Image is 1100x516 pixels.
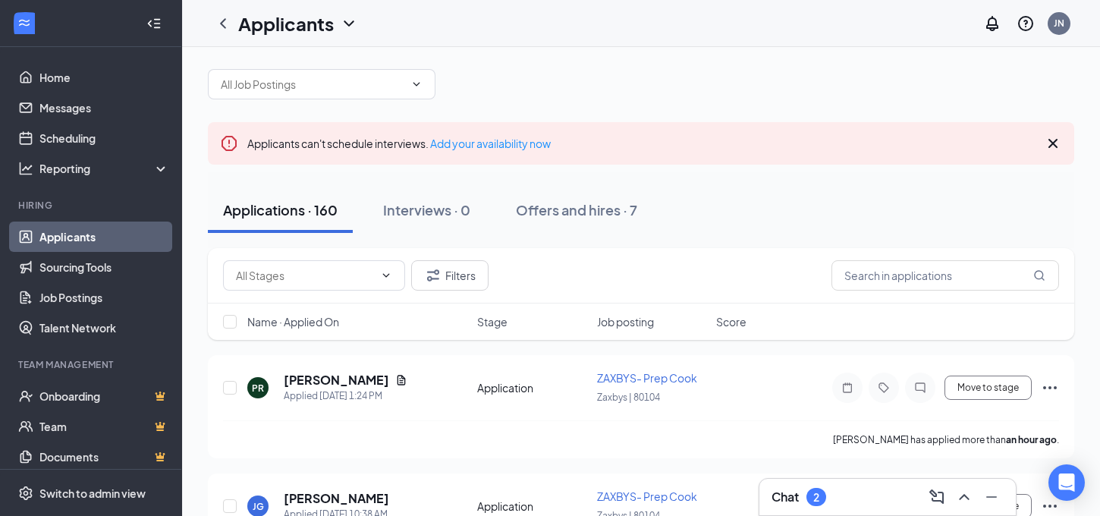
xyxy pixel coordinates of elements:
[18,486,33,501] svg: Settings
[340,14,358,33] svg: ChevronDown
[253,500,264,513] div: JG
[411,260,489,291] button: Filter Filters
[284,389,407,404] div: Applied [DATE] 1:24 PM
[39,123,169,153] a: Scheduling
[1006,434,1057,445] b: an hour ago
[39,486,146,501] div: Switch to admin view
[925,485,949,509] button: ComposeMessage
[383,200,470,219] div: Interviews · 0
[1017,14,1035,33] svg: QuestionInfo
[430,137,551,150] a: Add your availability now
[18,161,33,176] svg: Analysis
[17,15,32,30] svg: WorkstreamLogo
[813,491,819,504] div: 2
[395,374,407,386] svg: Document
[1044,134,1062,153] svg: Cross
[838,382,856,394] svg: Note
[221,76,404,93] input: All Job Postings
[477,499,588,514] div: Application
[1041,379,1059,397] svg: Ellipses
[875,382,893,394] svg: Tag
[39,252,169,282] a: Sourcing Tools
[39,411,169,442] a: TeamCrown
[39,62,169,93] a: Home
[18,358,166,371] div: Team Management
[1048,464,1085,501] div: Open Intercom Messenger
[247,137,551,150] span: Applicants can't schedule interviews.
[952,485,976,509] button: ChevronUp
[410,78,423,90] svg: ChevronDown
[146,16,162,31] svg: Collapse
[1033,269,1045,282] svg: MagnifyingGlass
[516,200,637,219] div: Offers and hires · 7
[928,488,946,506] svg: ComposeMessage
[214,14,232,33] svg: ChevronLeft
[247,314,339,329] span: Name · Applied On
[39,93,169,123] a: Messages
[1054,17,1064,30] div: JN
[597,371,697,385] span: ZAXBYS- Prep Cook
[833,433,1059,446] p: [PERSON_NAME] has applied more than .
[716,314,746,329] span: Score
[39,313,169,343] a: Talent Network
[477,314,508,329] span: Stage
[223,200,338,219] div: Applications · 160
[18,199,166,212] div: Hiring
[944,376,1032,400] button: Move to stage
[477,380,588,395] div: Application
[238,11,334,36] h1: Applicants
[284,490,389,507] h5: [PERSON_NAME]
[220,134,238,153] svg: Error
[252,382,264,395] div: PR
[597,489,697,503] span: ZAXBYS- Prep Cook
[424,266,442,285] svg: Filter
[983,14,1001,33] svg: Notifications
[597,314,654,329] span: Job posting
[39,381,169,411] a: OnboardingCrown
[982,488,1001,506] svg: Minimize
[39,442,169,472] a: DocumentsCrown
[284,372,389,389] h5: [PERSON_NAME]
[380,269,392,282] svg: ChevronDown
[772,489,799,505] h3: Chat
[39,161,170,176] div: Reporting
[979,485,1004,509] button: Minimize
[39,282,169,313] a: Job Postings
[911,382,929,394] svg: ChatInactive
[831,260,1059,291] input: Search in applications
[39,222,169,252] a: Applicants
[1041,497,1059,515] svg: Ellipses
[236,267,374,284] input: All Stages
[597,392,660,403] span: Zaxbys | 80104
[955,488,973,506] svg: ChevronUp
